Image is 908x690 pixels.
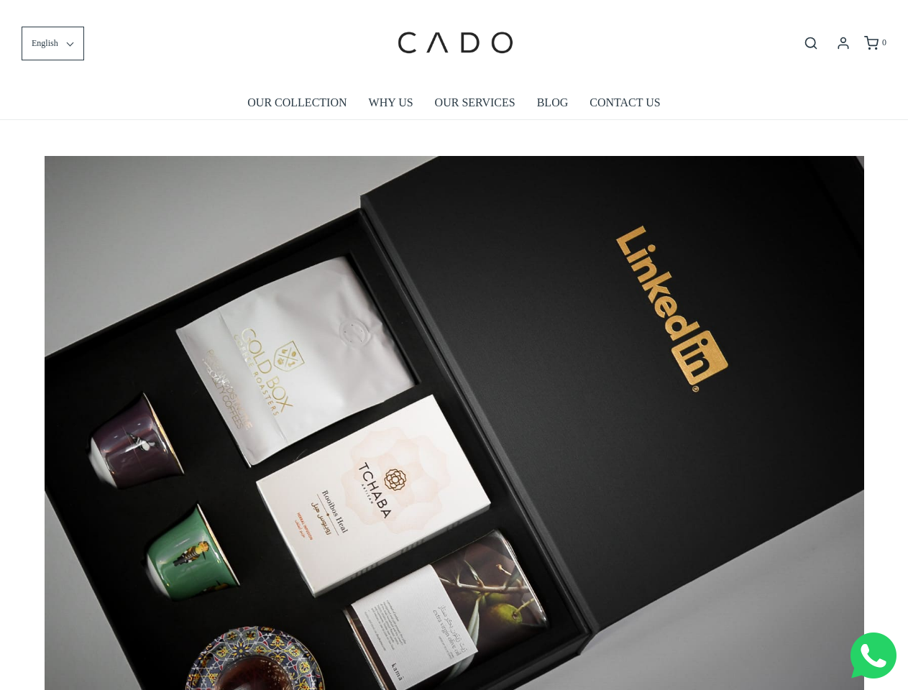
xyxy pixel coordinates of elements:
a: 0 [863,36,886,50]
button: Open search bar [798,35,824,51]
span: Company name [410,60,481,72]
a: OUR COLLECTION [247,86,347,119]
span: Last name [410,1,457,13]
img: Whatsapp [850,632,896,678]
span: Number of gifts [410,119,478,131]
a: CONTACT US [590,86,660,119]
a: WHY US [369,86,413,119]
button: English [22,27,84,60]
span: English [32,37,58,50]
a: BLOG [537,86,569,119]
span: 0 [882,37,886,47]
img: cadogifting [393,11,515,75]
a: OUR SERVICES [435,86,515,119]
